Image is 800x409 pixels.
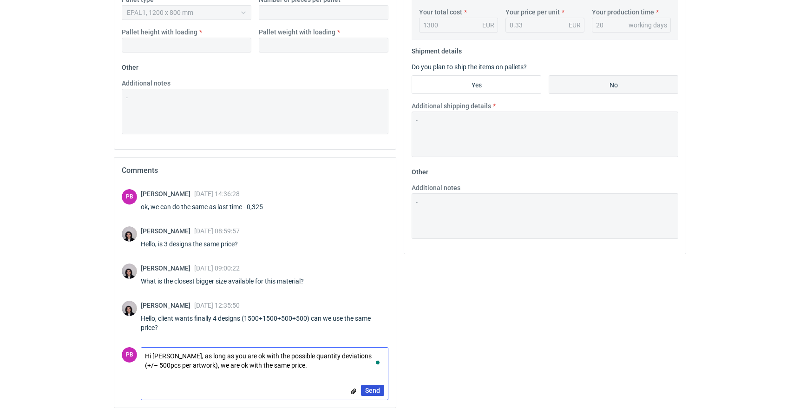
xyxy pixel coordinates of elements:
[412,63,527,71] label: Do you plan to ship the items on pallets?
[122,165,388,176] h2: Comments
[141,348,388,374] textarea: To enrich screen reader interactions, please activate Accessibility in Grammarly extension settings
[122,27,197,37] label: Pallet height with loading
[412,44,462,55] legend: Shipment details
[122,189,137,204] figcaption: PB
[365,387,380,394] span: Send
[412,165,428,176] legend: Other
[482,20,494,30] div: EUR
[141,202,274,211] div: ok, we can do the same as last time - 0,325
[194,227,240,235] span: [DATE] 08:59:57
[412,112,678,157] textarea: -
[505,7,560,17] label: Your price per unit
[122,301,137,316] img: Sebastian Markut
[412,183,460,192] label: Additional notes
[592,7,654,17] label: Your production time
[122,347,137,363] div: Paulius Bukšnys
[141,277,315,286] div: What is the closest bigger size available for this material?
[141,227,194,235] span: [PERSON_NAME]
[194,264,240,272] span: [DATE] 09:00:22
[122,60,138,71] legend: Other
[122,189,137,204] div: Paulius Bukšnys
[122,89,388,134] textarea: -
[141,190,194,198] span: [PERSON_NAME]
[361,385,384,396] button: Send
[122,226,137,242] img: Sebastian Markut
[194,190,240,198] span: [DATE] 14:36:28
[194,302,240,309] span: [DATE] 12:35:50
[141,302,194,309] span: [PERSON_NAME]
[141,264,194,272] span: [PERSON_NAME]
[419,7,462,17] label: Your total cost
[629,20,667,30] div: working days
[141,314,388,332] div: Hello, client wants finally 4 designs (1500+1500+500+500) can we use the same price?
[569,20,581,30] div: EUR
[141,239,249,249] div: Hello, is 3 designs the same price?
[412,193,678,239] textarea: -
[412,101,491,111] label: Additional shipping details
[122,264,137,279] img: Sebastian Markut
[259,27,335,37] label: Pallet weight with loading
[122,79,170,88] label: Additional notes
[122,347,137,363] figcaption: PB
